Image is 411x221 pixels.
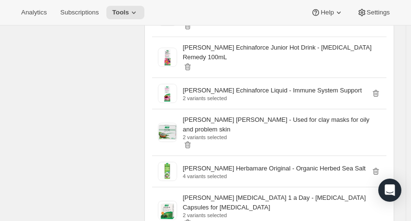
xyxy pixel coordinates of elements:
[351,6,396,19] button: Settings
[54,6,104,19] button: Subscriptions
[158,201,177,220] img: A.Vogel Prostate 1 a Day - Saw Palmetto Capsules for Enlarged Prostate
[21,9,47,16] span: Analytics
[183,95,362,101] p: 2 variants selected
[106,6,144,19] button: Tools
[158,162,177,181] img: A.Vogel Herbamare Original - Organic Herbed Sea Salt
[321,9,334,16] span: Help
[158,84,177,103] img: A.Vogel Echinaforce Liquid - Immune System Support
[183,212,381,218] p: 2 variants selected
[183,86,362,95] p: [PERSON_NAME] Echinaforce Liquid - Immune System Support
[158,123,177,142] img: A.Vogel Green Clay - Used for clay masks for oily and problem skin
[183,173,366,179] p: 4 variants selected
[183,134,381,140] p: 2 variants selected
[112,9,129,16] span: Tools
[183,164,366,173] p: [PERSON_NAME] Herbamare Original - Organic Herbed Sea Salt
[183,115,381,134] p: [PERSON_NAME] [PERSON_NAME] - Used for clay masks for oily and problem skin
[378,179,401,202] div: Open Intercom Messenger
[15,6,52,19] button: Analytics
[60,9,99,16] span: Subscriptions
[367,9,390,16] span: Settings
[305,6,349,19] button: Help
[183,193,381,212] p: [PERSON_NAME] [MEDICAL_DATA] 1 a Day - [MEDICAL_DATA] Capsules for [MEDICAL_DATA]
[158,48,177,67] img: A.Vogel Echinaforce Junior Hot Drink - Cold and Flu Remedy 100mL
[183,43,381,62] p: [PERSON_NAME] Echinaforce Junior Hot Drink - [MEDICAL_DATA] Remedy 100mL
